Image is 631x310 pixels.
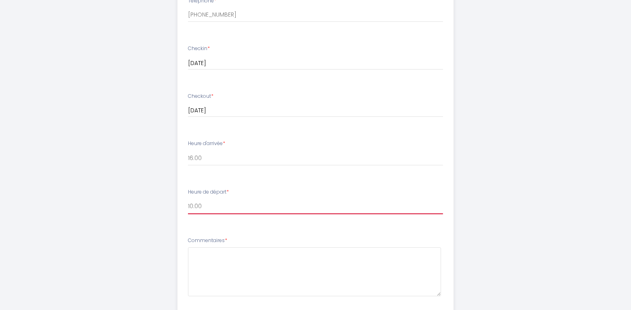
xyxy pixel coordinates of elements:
[188,45,210,53] label: Checkin
[188,237,227,245] label: Commentaires
[188,93,213,100] label: Checkout
[188,188,229,196] label: Heure de départ
[188,140,225,148] label: Heure d'arrivée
